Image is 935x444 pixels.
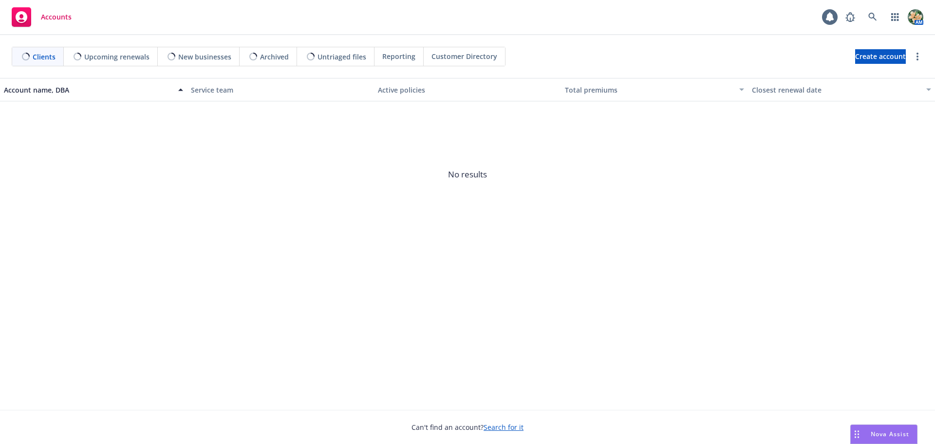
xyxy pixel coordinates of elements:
a: more [912,51,923,62]
div: Total premiums [565,85,733,95]
span: Untriaged files [318,52,366,62]
div: Service team [191,85,370,95]
button: Total premiums [561,78,748,101]
a: Switch app [885,7,905,27]
a: Accounts [8,3,75,31]
span: Customer Directory [431,51,497,61]
button: Service team [187,78,374,101]
span: Accounts [41,13,72,21]
span: Create account [855,47,906,66]
span: Nova Assist [871,430,909,438]
span: Upcoming renewals [84,52,150,62]
button: Active policies [374,78,561,101]
span: Archived [260,52,289,62]
div: Closest renewal date [752,85,920,95]
a: Search for it [484,423,524,432]
button: Nova Assist [850,425,917,444]
span: Clients [33,52,56,62]
div: Account name, DBA [4,85,172,95]
span: Reporting [382,51,415,61]
a: Create account [855,49,906,64]
div: Drag to move [851,425,863,444]
div: Active policies [378,85,557,95]
a: Search [863,7,882,27]
span: New businesses [178,52,231,62]
button: Closest renewal date [748,78,935,101]
span: Can't find an account? [411,422,524,432]
img: photo [908,9,923,25]
a: Report a Bug [841,7,860,27]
